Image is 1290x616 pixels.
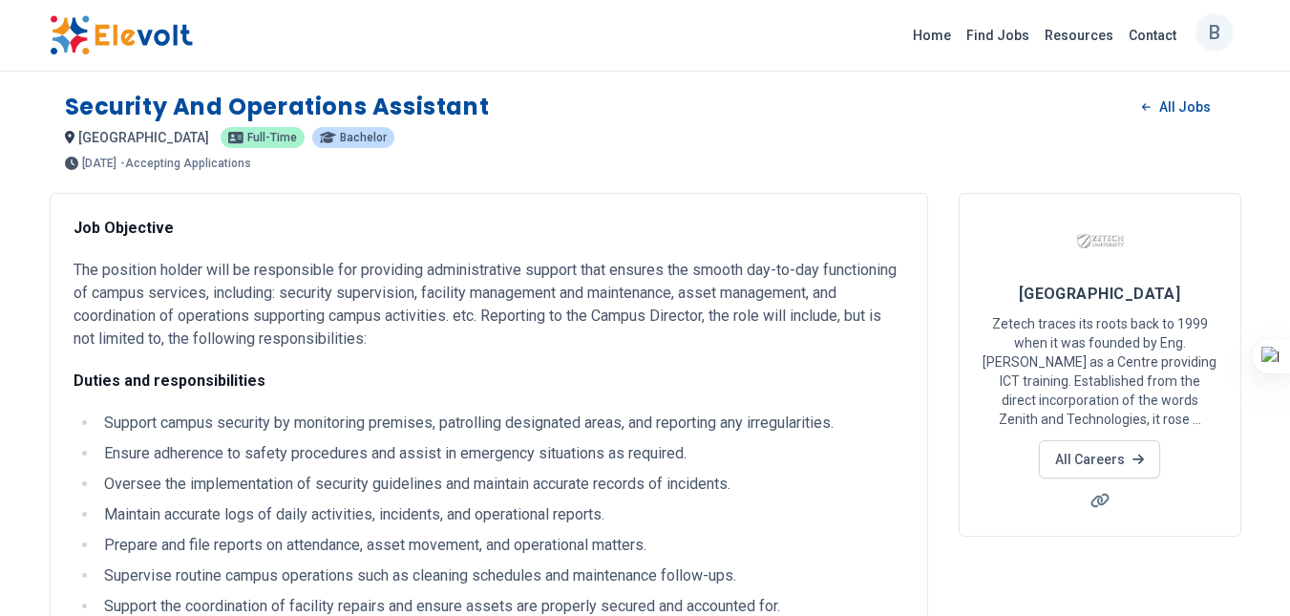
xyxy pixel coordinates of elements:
[98,412,904,435] li: Support campus security by monitoring premises, patrolling designated areas, and reporting any ir...
[120,158,251,169] p: - Accepting Applications
[98,503,904,526] li: Maintain accurate logs of daily activities, incidents, and operational reports.
[50,15,193,55] img: Elevolt
[1019,285,1181,303] span: [GEOGRAPHIC_DATA]
[1039,440,1160,478] a: All Careers
[340,132,387,143] span: Bachelor
[1209,9,1220,56] p: B
[74,259,904,350] p: The position holder will be responsible for providing administrative support that ensures the smo...
[98,473,904,496] li: Oversee the implementation of security guidelines and maintain accurate records of incidents.
[1195,13,1234,52] button: B
[1127,93,1225,121] a: All Jobs
[74,372,265,390] strong: Duties and responsibilities
[74,219,174,237] strong: Job Objective
[1076,217,1124,265] img: Zetech University
[983,314,1217,429] p: Zetech traces its roots back to 1999 when it was founded by Eng. [PERSON_NAME] as a Centre provid...
[98,442,904,465] li: Ensure adherence to safety procedures and assist in emergency situations as required.
[247,132,297,143] span: Full-time
[1037,20,1121,51] a: Resources
[905,20,959,51] a: Home
[82,158,116,169] span: [DATE]
[959,20,1037,51] a: Find Jobs
[98,564,904,587] li: Supervise routine campus operations such as cleaning schedules and maintenance follow-ups.
[1121,20,1184,51] a: Contact
[65,92,490,122] h1: Security and Operations Assistant
[78,130,209,145] span: [GEOGRAPHIC_DATA]
[98,534,904,557] li: Prepare and file reports on attendance, asset movement, and operational matters.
